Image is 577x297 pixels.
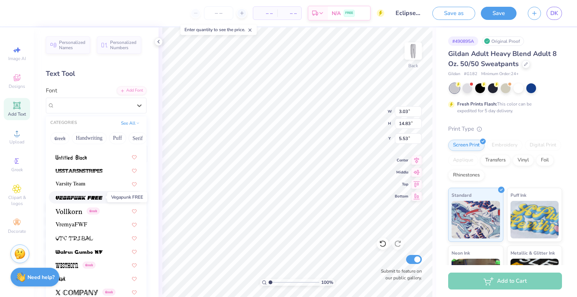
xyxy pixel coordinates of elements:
[457,101,550,114] div: This color can be expedited for 5 day delivery.
[8,228,26,234] span: Decorate
[59,40,86,50] span: Personalized Names
[87,208,100,214] span: Greek
[4,194,30,207] span: Clipart & logos
[395,170,408,175] span: Middle
[448,36,478,46] div: # 490895A
[56,236,93,241] img: VTC Tribal
[109,132,126,144] button: Puff
[107,192,147,202] div: Vegapunk FREE
[56,155,87,160] img: Untitled Black
[258,9,273,17] span: – –
[83,262,95,268] span: Greek
[481,7,517,20] button: Save
[8,111,26,117] span: Add Text
[110,40,137,50] span: Personalized Numbers
[464,71,477,77] span: # G182
[46,69,147,79] div: Text Tool
[50,120,77,126] div: CATEGORIES
[72,132,107,144] button: Handwriting
[481,71,519,77] span: Minimum Order: 24 +
[390,6,427,21] input: Untitled Design
[180,24,257,35] div: Enter quantity to see the price.
[332,9,341,17] span: N/A
[513,155,534,166] div: Vinyl
[536,155,554,166] div: Foil
[119,119,142,127] button: See All
[128,132,147,144] button: Serif
[395,194,408,199] span: Bottom
[480,155,511,166] div: Transfers
[204,6,233,20] input: – –
[448,125,562,133] div: Print Type
[56,180,85,188] span: Varsity Team
[282,9,297,17] span: – –
[117,86,147,95] div: Add Font
[525,140,561,151] div: Digital Print
[395,182,408,187] span: Top
[27,274,54,281] strong: Need help?
[56,249,103,255] img: Walrus Gumbo NF
[46,86,57,95] label: Font
[550,9,558,18] span: DK
[50,132,69,144] button: Greek
[9,83,25,89] span: Designs
[56,209,82,214] img: Vollkorn
[321,279,333,286] span: 100 %
[511,201,559,238] img: Puff Ink
[8,56,26,62] span: Image AI
[511,259,559,296] img: Metallic & Glitter Ink
[11,167,23,173] span: Greek
[547,7,562,20] a: DK
[448,170,485,181] div: Rhinestones
[56,263,78,268] img: Westhorn
[395,158,408,163] span: Center
[448,140,485,151] div: Screen Print
[452,259,500,296] img: Neon Ink
[56,276,65,282] img: Wkwk
[408,62,418,69] div: Back
[448,155,478,166] div: Applique
[406,44,421,59] img: Back
[511,191,526,199] span: Puff Ink
[377,268,422,281] label: Submit to feature on our public gallery.
[56,168,103,173] img: USStarsNStripes
[452,191,471,199] span: Standard
[56,290,98,295] img: X Company
[56,195,103,201] img: Vegapunk FREE
[482,36,524,46] div: Original Proof
[56,222,87,228] img: VremyaFWF
[448,71,460,77] span: Gildan
[448,49,557,68] span: Gildan Adult Heavy Blend Adult 8 Oz. 50/50 Sweatpants
[511,249,555,257] span: Metallic & Glitter Ink
[452,201,500,238] img: Standard
[487,140,523,151] div: Embroidery
[345,11,353,16] span: FREE
[432,7,475,20] button: Save as
[457,101,497,107] strong: Fresh Prints Flash:
[9,139,24,145] span: Upload
[452,249,470,257] span: Neon Ink
[103,289,115,295] span: Greek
